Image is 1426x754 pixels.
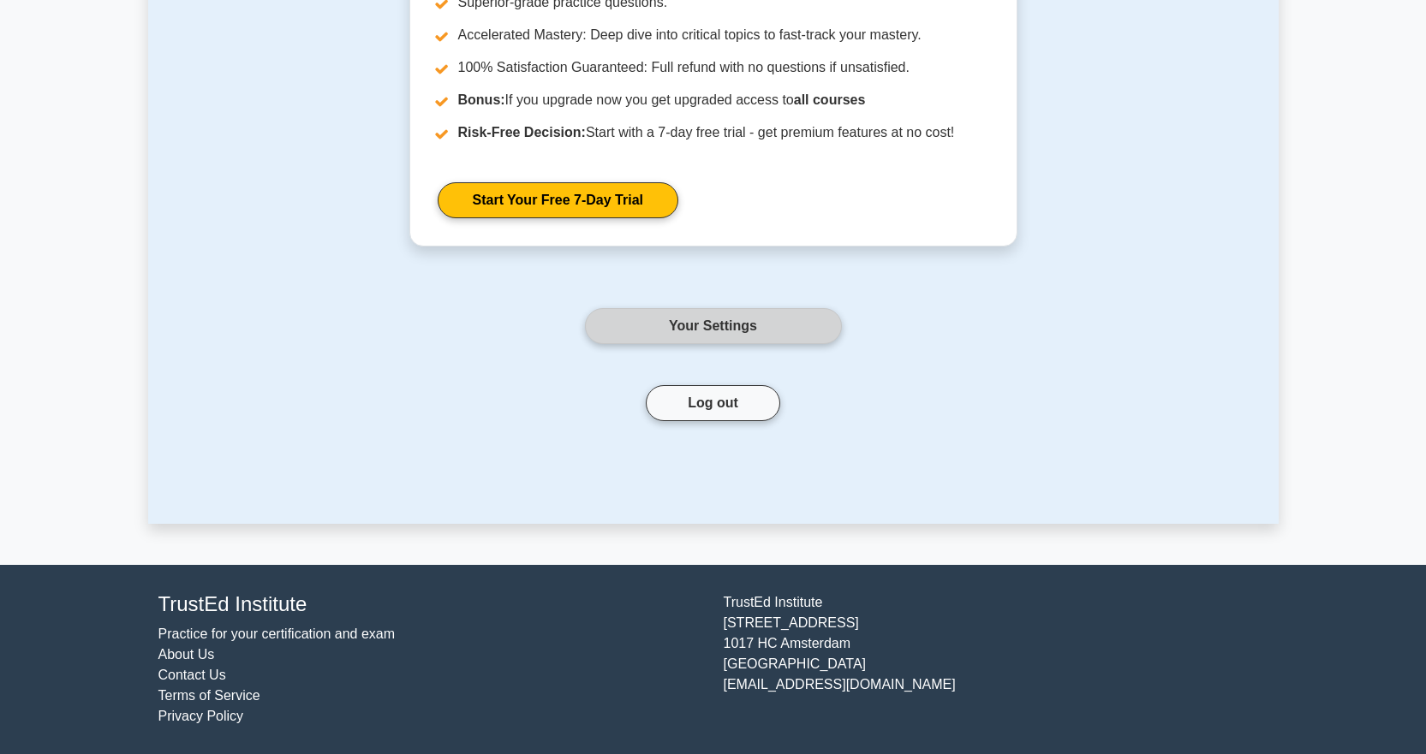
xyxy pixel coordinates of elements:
[158,688,260,703] a: Terms of Service
[158,709,244,723] a: Privacy Policy
[158,647,215,662] a: About Us
[158,626,396,641] a: Practice for your certification and exam
[438,182,678,218] a: Start Your Free 7-Day Trial
[646,385,780,421] button: Log out
[158,668,226,682] a: Contact Us
[585,308,842,344] a: Your Settings
[158,592,703,617] h4: TrustEd Institute
[713,592,1279,727] div: TrustEd Institute [STREET_ADDRESS] 1017 HC Amsterdam [GEOGRAPHIC_DATA] [EMAIL_ADDRESS][DOMAIN_NAME]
